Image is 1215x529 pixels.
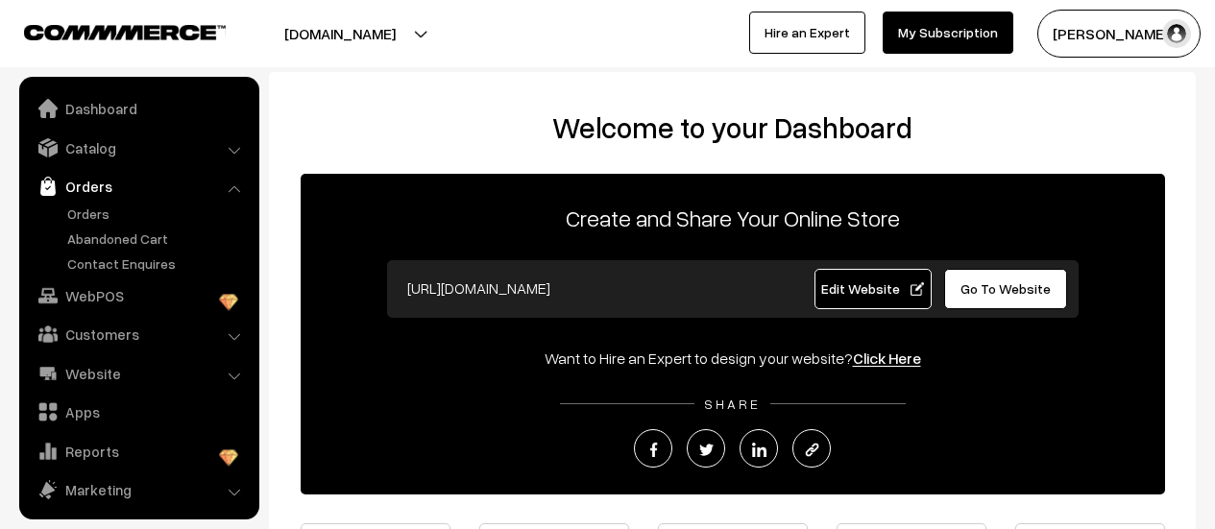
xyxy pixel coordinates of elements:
[24,91,253,126] a: Dashboard
[24,25,226,39] img: COMMMERCE
[24,395,253,429] a: Apps
[24,317,253,351] a: Customers
[62,253,253,274] a: Contact Enquires
[288,110,1177,145] h2: Welcome to your Dashboard
[301,347,1165,370] div: Want to Hire an Expert to design your website?
[694,396,770,412] span: SHARE
[944,269,1068,309] a: Go To Website
[960,280,1051,297] span: Go To Website
[301,201,1165,235] p: Create and Share Your Online Store
[1037,10,1201,58] button: [PERSON_NAME]
[24,278,253,313] a: WebPOS
[24,472,253,507] a: Marketing
[62,228,253,249] a: Abandoned Cart
[749,12,865,54] a: Hire an Expert
[217,10,463,58] button: [DOMAIN_NAME]
[62,204,253,224] a: Orders
[24,434,253,469] a: Reports
[814,269,932,309] a: Edit Website
[24,356,253,391] a: Website
[24,19,192,42] a: COMMMERCE
[821,280,924,297] span: Edit Website
[853,349,921,368] a: Click Here
[24,131,253,165] a: Catalog
[1162,19,1191,48] img: user
[24,169,253,204] a: Orders
[883,12,1013,54] a: My Subscription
